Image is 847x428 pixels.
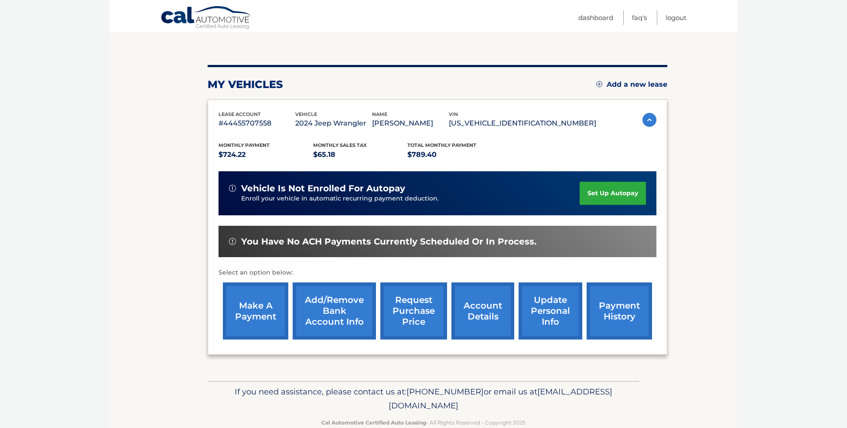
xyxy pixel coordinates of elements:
[407,149,502,161] p: $789.40
[295,111,317,117] span: vehicle
[580,182,646,205] a: set up autopay
[642,113,656,127] img: accordion-active.svg
[449,117,596,129] p: [US_VEHICLE_IDENTIFICATION_NUMBER]
[587,282,652,340] a: payment history
[321,419,426,426] strong: Cal Automotive Certified Auto Leasing
[293,282,376,340] a: Add/Remove bank account info
[407,142,476,148] span: Total Monthly Payment
[229,238,236,245] img: alert-white.svg
[389,387,612,411] span: [EMAIL_ADDRESS][DOMAIN_NAME]
[213,418,634,427] p: - All Rights Reserved - Copyright 2025
[241,236,536,247] span: You have no ACH payments currently scheduled or in process.
[241,194,580,204] p: Enroll your vehicle in automatic recurring payment deduction.
[313,149,408,161] p: $65.18
[219,142,270,148] span: Monthly Payment
[519,282,582,340] a: update personal info
[380,282,447,340] a: request purchase price
[219,111,261,117] span: lease account
[229,185,236,192] img: alert-white.svg
[666,10,686,25] a: Logout
[208,78,283,91] h2: my vehicles
[313,142,367,148] span: Monthly sales Tax
[219,149,313,161] p: $724.22
[372,111,387,117] span: name
[451,282,514,340] a: account details
[406,387,484,397] span: [PHONE_NUMBER]
[372,117,449,129] p: [PERSON_NAME]
[219,117,295,129] p: #44455707558
[161,6,252,31] a: Cal Automotive
[449,111,458,117] span: vin
[632,10,647,25] a: FAQ's
[295,117,372,129] p: 2024 Jeep Wrangler
[213,385,634,413] p: If you need assistance, please contact us at: or email us at
[596,80,667,89] a: Add a new lease
[578,10,613,25] a: Dashboard
[223,282,288,340] a: make a payment
[596,81,602,87] img: add.svg
[219,268,656,278] p: Select an option below:
[241,183,405,194] span: vehicle is not enrolled for autopay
